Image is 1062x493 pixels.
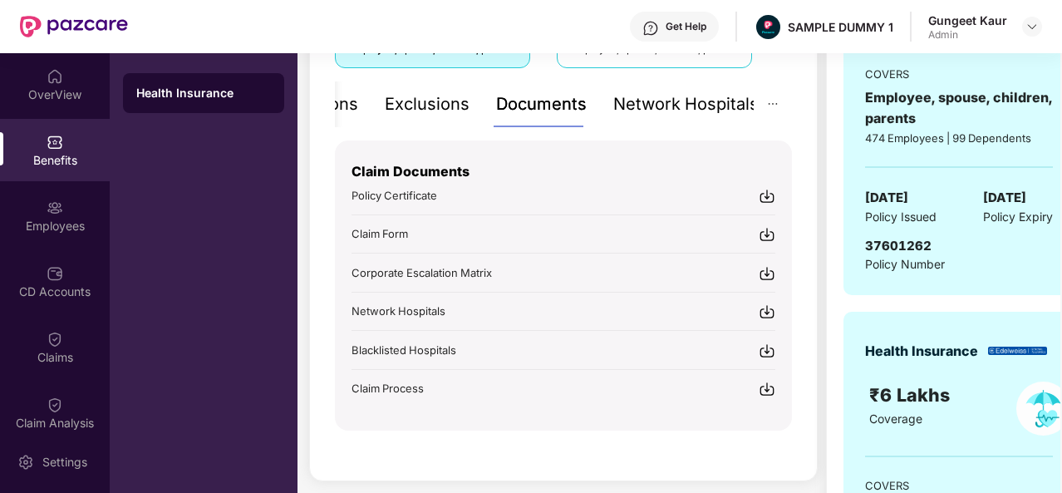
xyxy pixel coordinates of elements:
[352,343,456,357] span: Blacklisted Hospitals
[642,20,659,37] img: svg+xml;base64,PHN2ZyBpZD0iSGVscC0zMngzMiIgeG1sbnM9Imh0dHA6Ly93d3cudzMub3JnLzIwMDAvc3ZnIiB3aWR0aD...
[37,454,92,471] div: Settings
[496,91,587,117] div: Documents
[928,12,1007,28] div: Gungeet Kaur
[865,87,1053,129] div: Employee, spouse, children, parents
[983,208,1053,226] span: Policy Expiry
[767,98,779,110] span: ellipsis
[869,412,922,426] span: Coverage
[865,208,937,226] span: Policy Issued
[869,384,955,406] span: ₹6 Lakhs
[983,188,1026,208] span: [DATE]
[865,238,932,254] span: 37601262
[17,454,34,471] img: svg+xml;base64,PHN2ZyBpZD0iU2V0dGluZy0yMHgyMCIgeG1sbnM9Imh0dHA6Ly93d3cudzMub3JnLzIwMDAvc3ZnIiB3aW...
[47,397,63,413] img: svg+xml;base64,PHN2ZyBpZD0iQ2xhaW0iIHhtbG5zPSJodHRwOi8vd3d3LnczLm9yZy8yMDAwL3N2ZyIgd2lkdGg9IjIwIi...
[20,16,128,37] img: New Pazcare Logo
[759,303,775,320] img: svg+xml;base64,PHN2ZyBpZD0iRG93bmxvYWQtMjR4MjQiIHhtbG5zPSJodHRwOi8vd3d3LnczLm9yZy8yMDAwL3N2ZyIgd2...
[47,265,63,282] img: svg+xml;base64,PHN2ZyBpZD0iQ0RfQWNjb3VudHMiIGRhdGEtbmFtZT0iQ0QgQWNjb3VudHMiIHhtbG5zPSJodHRwOi8vd3...
[352,382,424,395] span: Claim Process
[759,381,775,397] img: svg+xml;base64,PHN2ZyBpZD0iRG93bmxvYWQtMjR4MjQiIHhtbG5zPSJodHRwOi8vd3d3LnczLm9yZy8yMDAwL3N2ZyIgd2...
[385,91,470,117] div: Exclusions
[759,343,775,359] img: svg+xml;base64,PHN2ZyBpZD0iRG93bmxvYWQtMjR4MjQiIHhtbG5zPSJodHRwOi8vd3d3LnczLm9yZy8yMDAwL3N2ZyIgd2...
[47,68,63,85] img: svg+xml;base64,PHN2ZyBpZD0iSG9tZSIgeG1sbnM9Imh0dHA6Ly93d3cudzMub3JnLzIwMDAvc3ZnIiB3aWR0aD0iMjAiIG...
[865,188,908,208] span: [DATE]
[754,81,792,127] button: ellipsis
[613,91,759,117] div: Network Hospitals
[865,341,978,362] div: Health Insurance
[47,331,63,348] img: svg+xml;base64,PHN2ZyBpZD0iQ2xhaW0iIHhtbG5zPSJodHRwOi8vd3d3LnczLm9yZy8yMDAwL3N2ZyIgd2lkdGg9IjIwIi...
[352,304,445,318] span: Network Hospitals
[788,19,893,35] div: SAMPLE DUMMY 1
[352,189,437,202] span: Policy Certificate
[136,85,271,101] div: Health Insurance
[352,266,492,279] span: Corporate Escalation Matrix
[865,130,1053,146] div: 474 Employees | 99 Dependents
[759,226,775,243] img: svg+xml;base64,PHN2ZyBpZD0iRG93bmxvYWQtMjR4MjQiIHhtbG5zPSJodHRwOi8vd3d3LnczLm9yZy8yMDAwL3N2ZyIgd2...
[759,265,775,282] img: svg+xml;base64,PHN2ZyBpZD0iRG93bmxvYWQtMjR4MjQiIHhtbG5zPSJodHRwOi8vd3d3LnczLm9yZy8yMDAwL3N2ZyIgd2...
[865,257,945,271] span: Policy Number
[47,200,63,216] img: svg+xml;base64,PHN2ZyBpZD0iRW1wbG95ZWVzIiB4bWxucz0iaHR0cDovL3d3dy53My5vcmcvMjAwMC9zdmciIHdpZHRoPS...
[865,66,1053,82] div: COVERS
[1025,20,1039,33] img: svg+xml;base64,PHN2ZyBpZD0iRHJvcGRvd24tMzJ4MzIiIHhtbG5zPSJodHRwOi8vd3d3LnczLm9yZy8yMDAwL3N2ZyIgd2...
[352,227,408,240] span: Claim Form
[928,28,1007,42] div: Admin
[759,188,775,205] img: svg+xml;base64,PHN2ZyBpZD0iRG93bmxvYWQtMjR4MjQiIHhtbG5zPSJodHRwOi8vd3d3LnczLm9yZy8yMDAwL3N2ZyIgd2...
[666,20,706,33] div: Get Help
[756,15,780,39] img: Pazcare_Alternative_logo-01-01.png
[47,134,63,150] img: svg+xml;base64,PHN2ZyBpZD0iQmVuZWZpdHMiIHhtbG5zPSJodHRwOi8vd3d3LnczLm9yZy8yMDAwL3N2ZyIgd2lkdGg9Ij...
[988,347,1047,356] img: insurerLogo
[352,161,775,182] p: Claim Documents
